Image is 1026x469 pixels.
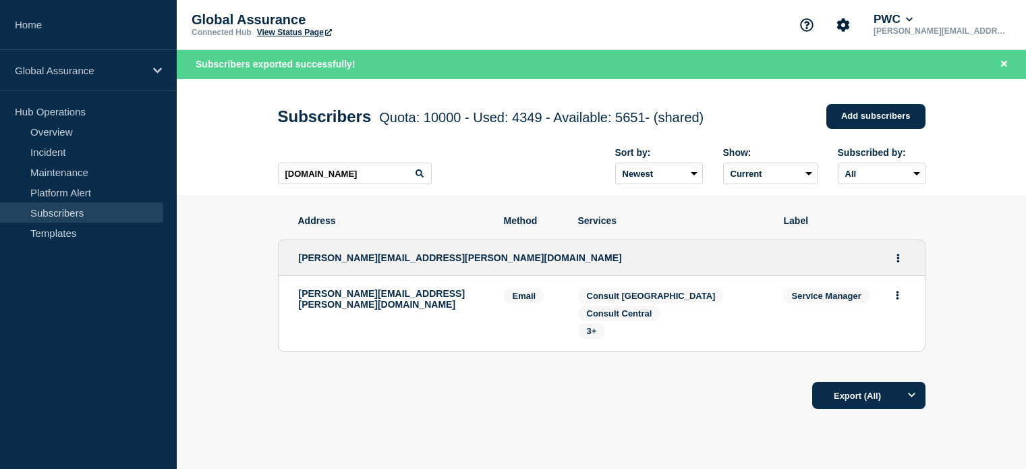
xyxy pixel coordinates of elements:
[587,291,716,301] span: Consult [GEOGRAPHIC_DATA]
[812,382,925,409] button: Export (All)
[257,28,332,37] a: View Status Page
[890,248,907,269] button: Actions
[379,110,704,125] span: Quota: 10000 - Used: 4349 - Available: 5651 - (shared)
[504,288,545,304] span: Email
[871,26,1011,36] p: [PERSON_NAME][EMAIL_ADDRESS][PERSON_NAME][DOMAIN_NAME]
[793,11,821,39] button: Support
[299,252,622,263] span: [PERSON_NAME][EMAIL_ADDRESS][PERSON_NAME][DOMAIN_NAME]
[578,215,764,226] span: Services
[504,215,558,226] span: Method
[871,13,915,26] button: PWC
[15,65,144,76] p: Global Assurance
[299,288,484,310] p: [PERSON_NAME][EMAIL_ADDRESS][PERSON_NAME][DOMAIN_NAME]
[615,163,703,184] select: Sort by
[192,12,461,28] p: Global Assurance
[784,215,905,226] span: Label
[278,163,432,184] input: Search subscribers
[783,288,870,304] span: Service Manager
[278,107,704,126] h1: Subscribers
[723,147,818,158] div: Show:
[723,163,818,184] select: Deleted
[298,215,484,226] span: Address
[996,57,1013,72] button: Close banner
[587,308,652,319] span: Consult Central
[587,326,597,336] span: 3+
[889,285,906,306] button: Actions
[615,147,703,158] div: Sort by:
[196,59,355,70] span: Subscribers exported successfully!
[829,11,857,39] button: Account settings
[838,147,925,158] div: Subscribed by:
[899,382,925,409] button: Options
[192,28,252,37] p: Connected Hub
[826,104,925,129] a: Add subscribers
[838,163,925,184] select: Subscribed by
